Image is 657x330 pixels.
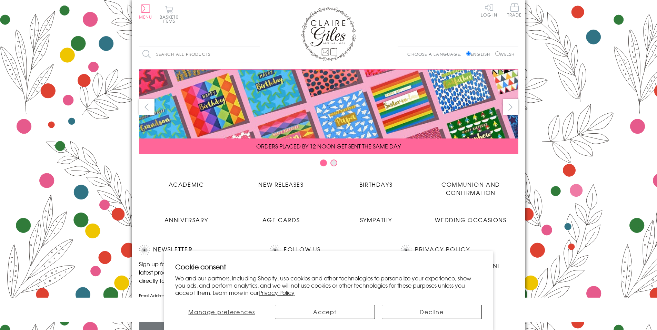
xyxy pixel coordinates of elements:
p: Choose a language: [407,51,465,57]
input: Search [253,47,260,62]
button: Basket0 items [160,6,179,23]
div: Carousel Pagination [139,159,518,170]
span: 0 items [163,14,179,24]
input: Search all products [139,47,260,62]
a: Birthdays [329,175,424,188]
a: Anniversary [139,210,234,224]
a: Privacy Policy [259,288,295,297]
h2: Newsletter [139,245,256,255]
a: Wedding Occasions [424,210,518,224]
button: Decline [382,305,482,319]
span: Sympathy [360,216,392,224]
a: Communion and Confirmation [424,175,518,197]
label: English [466,51,494,57]
span: Menu [139,14,152,20]
a: Trade [507,3,522,18]
h2: Follow Us [270,245,387,255]
span: Academic [169,180,204,188]
button: Menu [139,4,152,19]
span: New Releases [258,180,303,188]
a: Sympathy [329,210,424,224]
label: Email Address [139,292,256,299]
h2: Cookie consent [175,262,482,271]
span: ORDERS PLACED BY 12 NOON GET SENT THE SAME DAY [256,142,401,150]
span: Wedding Occasions [435,216,506,224]
button: Carousel Page 2 [330,159,337,166]
p: Sign up for our newsletter to receive the latest product launches, news and offers directly to yo... [139,260,256,285]
p: We and our partners, including Shopify, use cookies and other technologies to personalize your ex... [175,275,482,296]
img: Claire Giles Greetings Cards [301,7,356,61]
a: New Releases [234,175,329,188]
span: Trade [507,3,522,17]
button: Accept [275,305,375,319]
a: Age Cards [234,210,329,224]
button: next [503,99,518,115]
button: prev [139,99,155,115]
span: Anniversary [165,216,208,224]
span: Manage preferences [188,308,255,316]
span: Birthdays [359,180,392,188]
a: Privacy Policy [415,245,470,254]
button: Manage preferences [175,305,268,319]
a: Log In [481,3,497,17]
button: Carousel Page 1 (Current Slide) [320,159,327,166]
span: Communion and Confirmation [441,180,500,197]
a: Academic [139,175,234,188]
input: English [466,51,471,56]
input: Welsh [495,51,500,56]
label: Welsh [495,51,515,57]
span: Age Cards [262,216,300,224]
